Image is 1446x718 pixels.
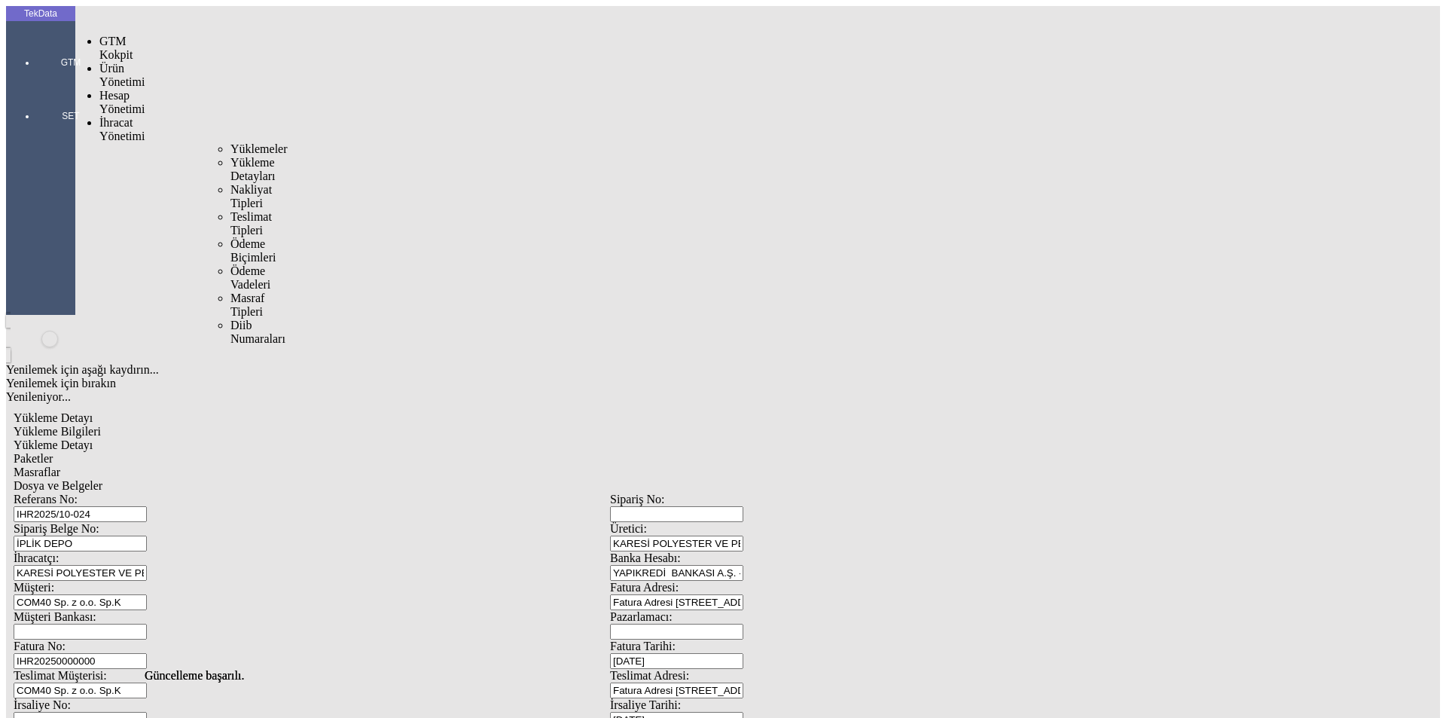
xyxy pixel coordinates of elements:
span: Ürün Yönetimi [99,62,145,88]
span: Masraf Tipleri [230,292,264,318]
span: Teslimat Müşterisi: [14,669,107,682]
span: Dosya ve Belgeler [14,479,102,492]
span: İrsaliye No: [14,698,71,711]
span: Banka Hesabı: [610,551,681,564]
span: İrsaliye Tarihi: [610,698,681,711]
span: Teslimat Tipleri [230,210,272,237]
div: Yenileniyor... [6,390,1214,404]
span: Ödeme Vadeleri [230,264,270,291]
span: İhracat Yönetimi [99,116,145,142]
span: Yükleme Bilgileri [14,425,101,438]
span: Ödeme Biçimleri [230,237,276,264]
span: Sipariş No: [610,493,664,506]
span: SET [48,110,93,122]
span: Diib Numaraları [230,319,285,345]
span: Üretici: [610,522,647,535]
span: Yüklemeler [230,142,288,155]
span: Yükleme Detayları [230,156,276,182]
span: Masraflar [14,466,60,478]
span: Paketler [14,452,53,465]
span: Müşteri Bankası: [14,610,96,623]
span: GTM Kokpit [99,35,133,61]
span: Fatura No: [14,640,66,652]
span: Fatura Adresi: [610,581,679,594]
span: Referans No: [14,493,78,506]
span: Fatura Tarihi: [610,640,676,652]
div: TekData [6,8,75,20]
span: Yükleme Detayı [14,438,93,451]
div: Yenilemek için aşağı kaydırın... [6,363,1214,377]
span: Müşteri: [14,581,54,594]
div: Güncelleme başarılı. [145,669,1301,683]
span: Sipariş Belge No: [14,522,99,535]
div: Yenilemek için bırakın [6,377,1214,390]
span: İhracatçı: [14,551,59,564]
span: Hesap Yönetimi [99,89,145,115]
span: Yükleme Detayı [14,411,93,424]
span: Pazarlamacı: [610,610,673,623]
span: Nakliyat Tipleri [230,183,272,209]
